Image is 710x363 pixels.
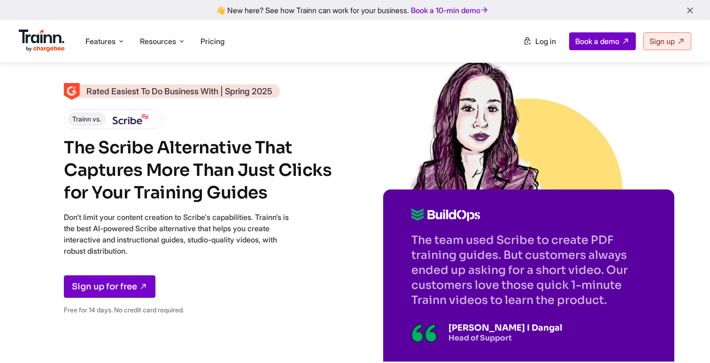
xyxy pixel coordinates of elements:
div: 👋 New here? See how Trainn can work for your business. [6,6,704,15]
img: Scribe logo [113,114,148,124]
iframe: Chat Widget [663,318,710,363]
p: Free for 14 days. No credit card required. [64,304,289,316]
span: Trainn vs. [68,113,105,126]
a: Book a demo [569,32,636,50]
h1: The Scribe Alternative That Captures More Than Just Clicks for Your Training Guides [64,136,336,204]
img: Buildops logo [411,208,480,221]
a: Rated Easiest To Do Business With | Spring 2025 [64,84,280,98]
a: Log in [517,33,562,50]
a: Pricing [201,37,224,46]
img: Sketch of Sabina Rana from Buildops | Scribe Alternative [409,56,545,192]
a: Sign up [643,32,691,50]
span: Features [85,36,116,46]
p: Head of Support [448,333,563,343]
span: Resources [140,36,176,46]
img: Skilljar Alternative - Trainn | High Performer - Customer Education Category [64,83,80,100]
span: Sign up [649,37,675,46]
span: Book a demo [575,37,619,46]
img: Illustration of a quotation mark [411,324,437,342]
span: Log in [535,37,556,46]
p: Don't limit your content creation to Scribe's capabilities. Trainn’s is the best AI-powered Scrib... [64,212,289,257]
a: Book a 10-min demo [409,4,491,17]
a: Sign up for free [64,275,155,298]
img: Trainn Logo [19,30,65,52]
p: The team used Scribe to create PDF training guides. But customers always ended up asking for a sh... [411,233,646,308]
p: [PERSON_NAME] I Dangal [448,323,563,333]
